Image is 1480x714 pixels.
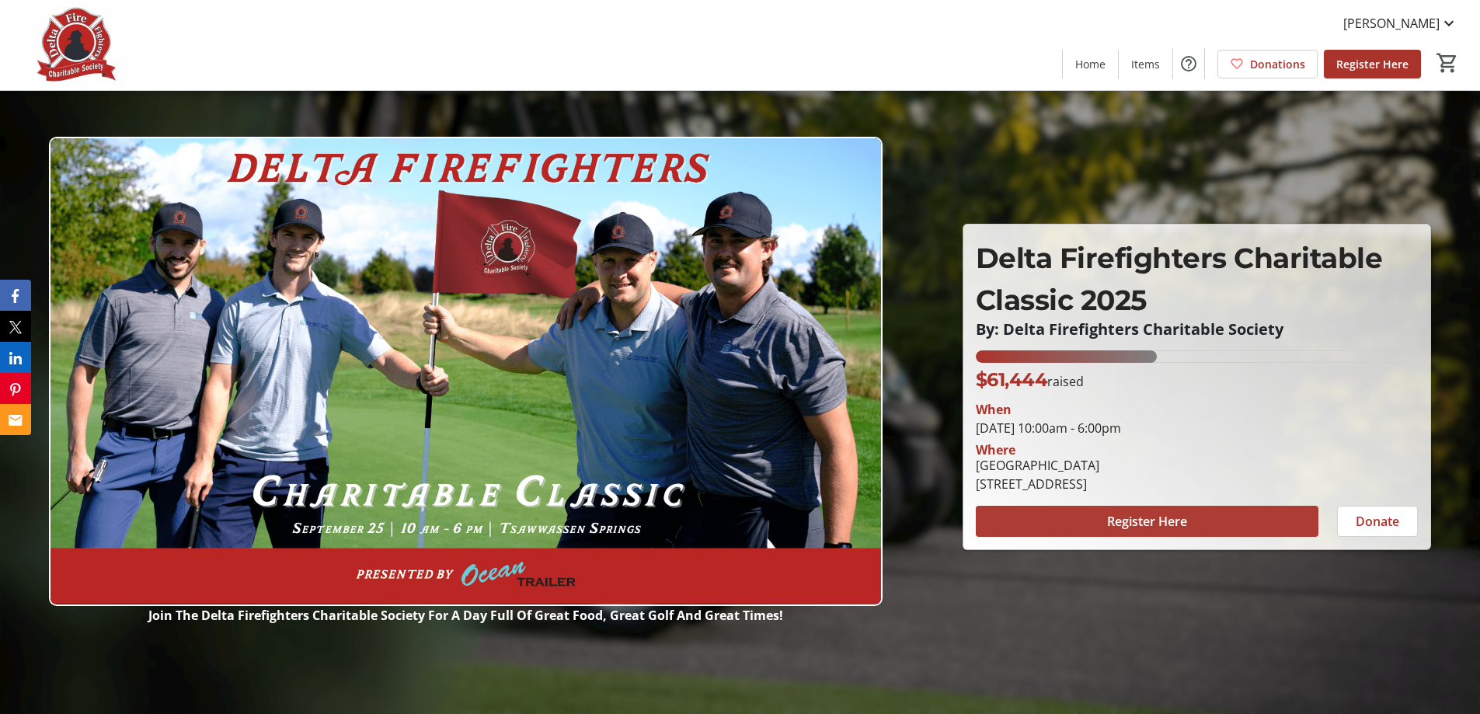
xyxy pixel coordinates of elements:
[976,321,1418,338] p: By: Delta Firefighters Charitable Society
[1217,50,1318,78] a: Donations
[1063,50,1118,78] a: Home
[976,350,1418,363] div: 40.96296666666667% of fundraising goal reached
[976,456,1099,475] div: [GEOGRAPHIC_DATA]
[976,506,1318,537] button: Register Here
[976,444,1015,456] div: Where
[1433,49,1461,77] button: Cart
[976,475,1099,493] div: [STREET_ADDRESS]
[1356,512,1399,531] span: Donate
[976,368,1048,391] span: $61,444
[1331,11,1471,36] button: [PERSON_NAME]
[976,400,1012,419] div: When
[148,607,783,624] strong: Join The Delta Firefighters Charitable Society For A Day Full Of Great Food, Great Golf And Great...
[1337,506,1418,537] button: Donate
[976,419,1418,437] div: [DATE] 10:00am - 6:00pm
[49,137,883,606] img: Campaign CTA Media Photo
[1173,48,1204,79] button: Help
[1107,512,1187,531] span: Register Here
[1131,56,1160,72] span: Items
[1075,56,1106,72] span: Home
[1336,56,1409,72] span: Register Here
[1119,50,1172,78] a: Items
[976,366,1085,394] p: raised
[1250,56,1305,72] span: Donations
[976,241,1383,317] span: Delta Firefighters Charitable Classic 2025
[1343,14,1440,33] span: [PERSON_NAME]
[1324,50,1421,78] a: Register Here
[9,6,148,84] img: Delta Firefighters Charitable Society's Logo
